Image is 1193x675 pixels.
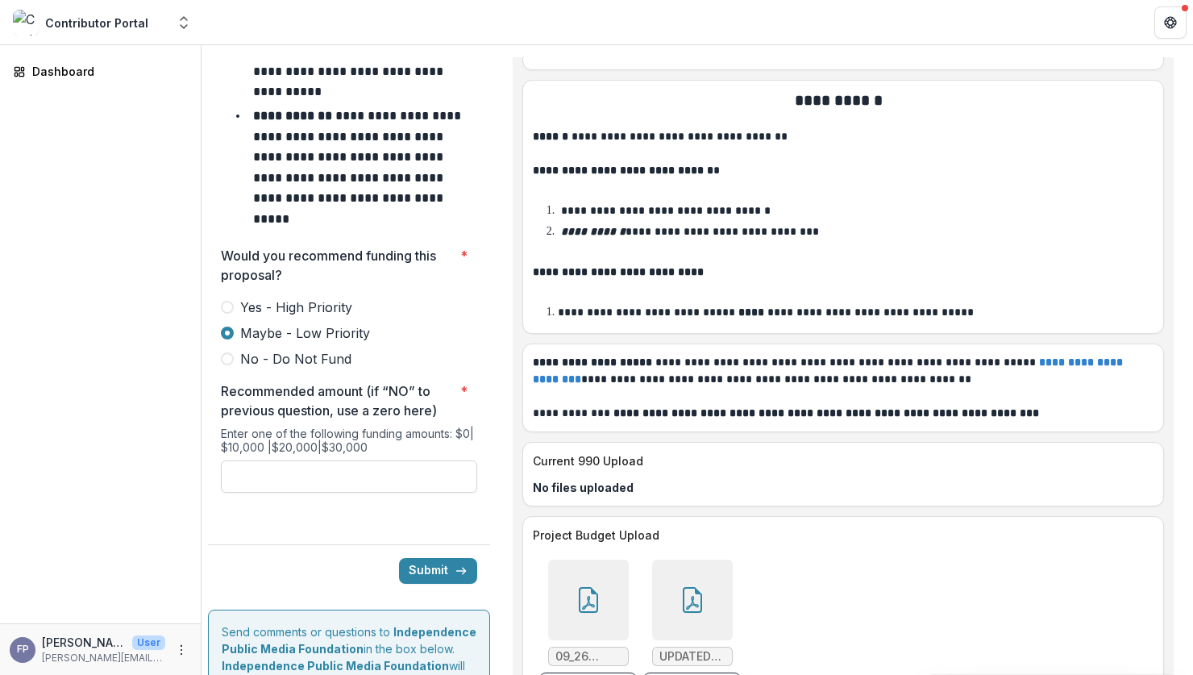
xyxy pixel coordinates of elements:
[6,58,194,85] a: Dashboard
[13,10,39,35] img: Contributor Portal
[32,63,181,80] div: Dashboard
[399,558,477,584] button: Submit
[222,659,449,673] strong: Independence Public Media Foundation
[659,650,725,664] span: UPDATED -2025 Inti Media - IPMF Project Budget.pdf
[533,452,1147,469] p: Current 990 Upload
[555,650,621,664] span: 09_26 Note_ How IPMF Funds Will Be Applied.pdf
[222,625,476,656] strong: Independence Public Media Foundation
[17,644,29,655] div: Fred Pinguel
[173,6,195,39] button: Open entity switcher
[221,427,477,460] div: Enter one of the following funding amounts: $0| $10,000 |$20,000|$30,000
[172,640,191,660] button: More
[533,479,1154,496] p: No files uploaded
[533,527,1147,544] p: Project Budget Upload
[132,635,165,650] p: User
[240,323,370,343] span: Maybe - Low Priority
[42,651,165,665] p: [PERSON_NAME][EMAIL_ADDRESS][DOMAIN_NAME]
[42,634,126,651] p: [PERSON_NAME]
[240,298,352,317] span: Yes - High Priority
[1154,6,1187,39] button: Get Help
[221,246,454,285] p: Would you recommend funding this proposal?
[221,381,454,420] p: Recommended amount (if “NO” to previous question, use a zero here)
[240,349,351,369] span: No - Do Not Fund
[45,15,148,31] div: Contributor Portal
